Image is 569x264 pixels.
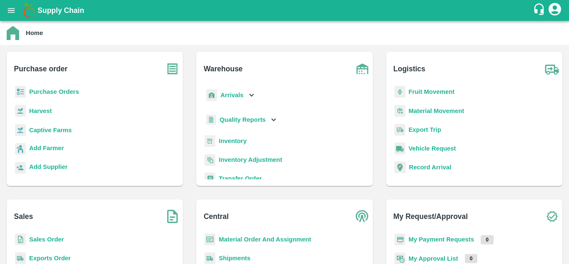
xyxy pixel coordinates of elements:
[15,105,26,117] img: harvest
[394,105,405,117] img: material
[393,63,425,75] b: Logistics
[465,254,478,263] p: 0
[26,30,43,36] b: Home
[7,26,19,40] img: home
[205,234,215,246] img: centralMaterial
[2,1,21,20] button: open drawer
[352,206,373,227] img: central
[481,235,494,244] p: 0
[205,86,256,105] div: Arrivals
[409,88,455,95] a: Fruit Movement
[219,236,311,243] a: Material Order And Assignment
[542,206,562,227] img: check
[29,88,79,95] a: Purchase Orders
[533,3,547,18] div: customer-support
[220,116,266,123] b: Quality Reports
[14,211,33,222] b: Sales
[29,127,72,133] a: Captive Farms
[393,211,468,222] b: My Request/Approval
[204,63,243,75] b: Warehouse
[37,5,533,16] a: Supply Chain
[352,58,373,79] img: warehouse
[29,236,64,243] a: Sales Order
[29,108,52,114] a: Harvest
[547,2,562,19] div: account of current user
[15,234,26,246] img: sales
[409,236,474,243] a: My Payment Requests
[219,138,247,144] a: Inventory
[37,6,84,15] b: Supply Chain
[29,162,67,173] a: Add Supplier
[206,115,216,125] img: qualityReport
[394,143,405,155] img: vehicle
[29,143,64,155] a: Add Farmer
[21,2,37,19] img: logo
[29,145,64,151] b: Add Farmer
[409,108,464,114] a: Material Movement
[15,143,26,155] img: farmer
[220,92,243,98] b: Arrivals
[205,173,215,185] img: whTransfer
[409,126,441,133] a: Export Trip
[29,163,67,170] b: Add Supplier
[15,86,26,98] img: reciept
[219,255,250,261] a: Shipments
[29,255,71,261] a: Exports Order
[206,89,217,101] img: whArrival
[394,124,405,136] img: delivery
[542,58,562,79] img: truck
[162,206,183,227] img: soSales
[219,175,262,182] a: Transfer Order
[15,124,26,136] img: harvest
[394,234,405,246] img: payment
[205,154,215,166] img: inventory
[409,255,458,262] a: My Approval List
[409,145,456,152] a: Vehicle Request
[219,156,282,163] a: Inventory Adjustment
[15,162,26,174] img: supplier
[14,63,67,75] b: Purchase order
[205,111,278,128] div: Quality Reports
[162,58,183,79] img: purchase
[204,211,229,222] b: Central
[394,161,406,173] img: recordArrival
[409,164,452,171] a: Record Arrival
[205,135,215,147] img: whInventory
[394,86,405,98] img: fruit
